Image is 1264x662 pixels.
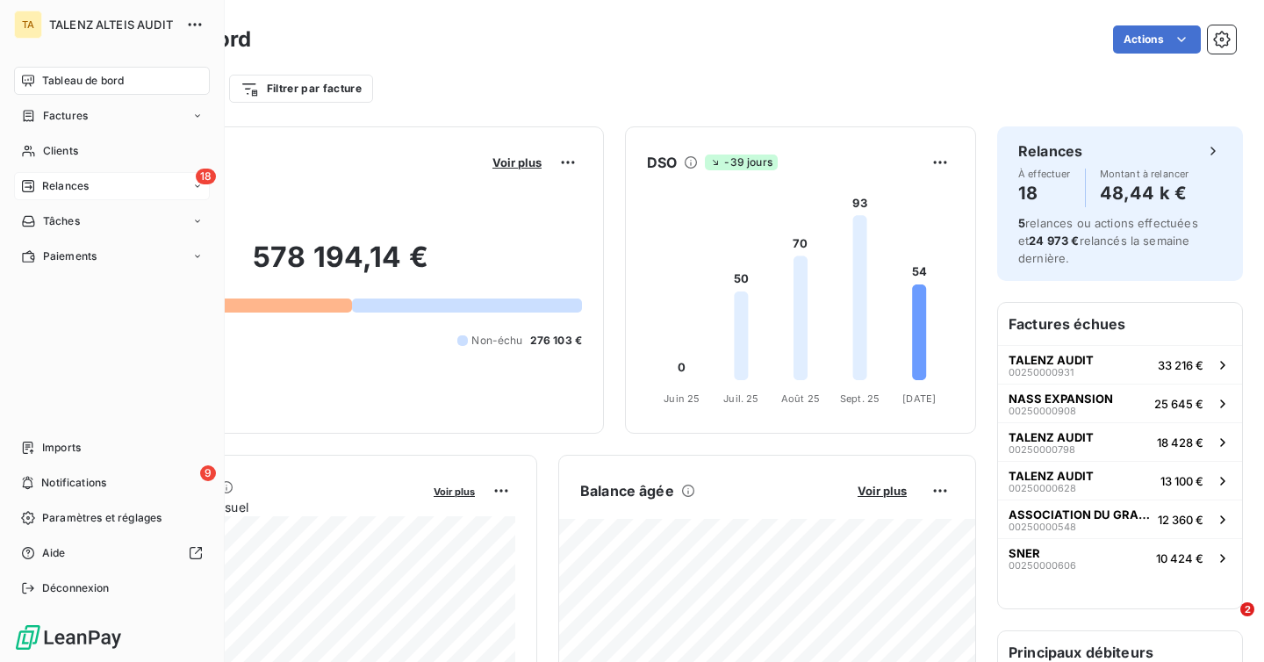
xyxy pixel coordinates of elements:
span: 276 103 € [530,333,582,349]
tspan: Sept. 25 [840,392,880,405]
div: TA [14,11,42,39]
tspan: Juin 25 [664,392,700,405]
span: Factures [43,108,88,124]
span: 00250000548 [1009,522,1076,532]
button: SNER0025000060610 424 € [998,538,1242,577]
span: 5 [1018,216,1025,230]
span: 13 100 € [1160,474,1203,488]
span: -39 jours [705,155,777,170]
span: TALENZ AUDIT [1009,469,1094,483]
span: TALENZ AUDIT [1009,353,1094,367]
h4: 48,44 k € [1100,179,1189,207]
button: Actions [1113,25,1201,54]
span: 00250000606 [1009,560,1076,571]
span: 9 [200,465,216,481]
span: Relances [42,178,89,194]
span: À effectuer [1018,169,1071,179]
span: Chiffre d'affaires mensuel [99,498,421,516]
h6: Relances [1018,140,1082,162]
span: 18 [196,169,216,184]
span: 12 360 € [1158,513,1203,527]
span: TALENZ AUDIT [1009,430,1094,444]
a: Aide [14,539,210,567]
h2: 578 194,14 € [99,240,582,292]
span: SNER [1009,546,1040,560]
span: 00250000628 [1009,483,1076,493]
span: 24 973 € [1029,234,1079,248]
button: TALENZ AUDIT0025000062813 100 € [998,461,1242,500]
span: 33 216 € [1158,358,1203,372]
button: TALENZ AUDIT0025000079818 428 € [998,422,1242,461]
iframe: Intercom live chat [1204,602,1246,644]
span: Voir plus [858,484,907,498]
span: Imports [42,440,81,456]
button: ASSOCIATION DU GRAND LIEU0025000054812 360 € [998,500,1242,538]
button: NASS EXPANSION0025000090825 645 € [998,384,1242,422]
h6: Factures échues [998,303,1242,345]
button: Voir plus [487,155,547,170]
span: Montant à relancer [1100,169,1189,179]
span: Paramètres et réglages [42,510,162,526]
button: Voir plus [852,483,912,499]
span: Paiements [43,248,97,264]
span: Voir plus [434,486,475,498]
span: 00250000908 [1009,406,1076,416]
span: Clients [43,143,78,159]
span: 18 428 € [1157,435,1203,450]
span: 10 424 € [1156,551,1203,565]
h4: 18 [1018,179,1071,207]
tspan: [DATE] [902,392,936,405]
tspan: Août 25 [781,392,820,405]
span: ASSOCIATION DU GRAND LIEU [1009,507,1151,522]
img: Logo LeanPay [14,623,123,651]
button: Voir plus [428,483,480,499]
span: TALENZ ALTEIS AUDIT [49,18,176,32]
button: Filtrer par facture [229,75,373,103]
h6: DSO [647,152,677,173]
span: Aide [42,545,66,561]
span: relances ou actions effectuées et relancés la semaine dernière. [1018,216,1198,265]
span: 00250000798 [1009,444,1075,455]
span: 00250000931 [1009,367,1074,378]
span: Notifications [41,475,106,491]
tspan: Juil. 25 [723,392,758,405]
button: TALENZ AUDIT0025000093133 216 € [998,345,1242,384]
span: Déconnexion [42,580,110,596]
span: Tableau de bord [42,73,124,89]
h6: Balance âgée [580,480,674,501]
span: 25 645 € [1154,397,1203,411]
span: Voir plus [492,155,542,169]
span: NASS EXPANSION [1009,392,1113,406]
span: 2 [1240,602,1254,616]
span: Tâches [43,213,80,229]
span: Non-échu [471,333,522,349]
